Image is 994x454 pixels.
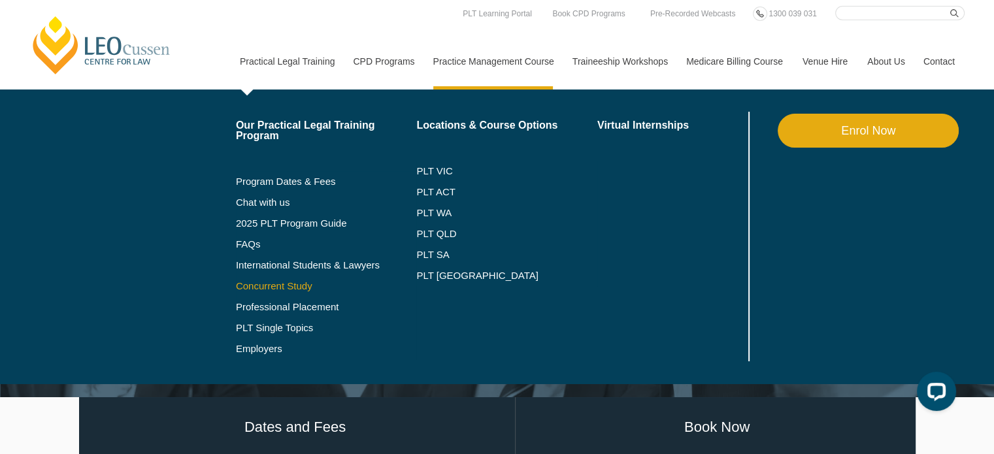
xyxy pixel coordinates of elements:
a: Locations & Course Options [416,120,597,131]
a: International Students & Lawyers [236,260,417,270]
a: Concurrent Study [236,281,417,291]
a: Practice Management Course [423,33,563,89]
a: Virtual Internships [597,120,746,131]
a: Professional Placement [236,302,417,312]
a: Medicare Billing Course [676,33,793,89]
a: Book CPD Programs [549,7,628,21]
a: PLT SA [416,250,597,260]
span: 1300 039 031 [769,9,816,18]
a: FAQs [236,239,417,250]
a: Chat with us [236,197,417,208]
a: CPD Programs [343,33,423,89]
a: [PERSON_NAME] Centre for Law [29,14,174,76]
a: PLT WA [416,208,565,218]
a: Enrol Now [778,114,959,148]
a: Employers [236,344,417,354]
a: PLT Learning Portal [459,7,535,21]
a: Practical Legal Training [230,33,344,89]
a: Venue Hire [793,33,857,89]
a: PLT Single Topics [236,323,417,333]
a: Our Practical Legal Training Program [236,120,417,141]
a: Contact [914,33,965,89]
a: PLT QLD [416,229,597,239]
a: Program Dates & Fees [236,176,417,187]
a: About Us [857,33,914,89]
a: PLT VIC [416,166,597,176]
iframe: LiveChat chat widget [906,366,961,421]
a: PLT [GEOGRAPHIC_DATA] [416,270,597,281]
a: Traineeship Workshops [563,33,676,89]
a: Pre-Recorded Webcasts [647,7,739,21]
a: 1300 039 031 [765,7,820,21]
a: 2025 PLT Program Guide [236,218,384,229]
a: PLT ACT [416,187,597,197]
